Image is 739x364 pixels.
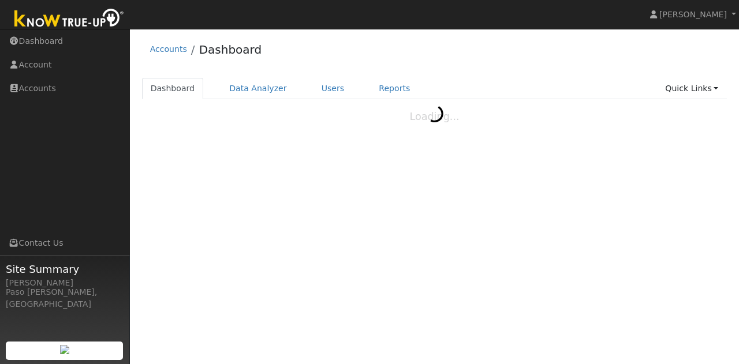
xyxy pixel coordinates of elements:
a: Dashboard [199,43,262,57]
a: Data Analyzer [221,78,296,99]
a: Accounts [150,44,187,54]
div: Paso [PERSON_NAME], [GEOGRAPHIC_DATA] [6,286,124,310]
img: retrieve [60,345,69,354]
a: Dashboard [142,78,204,99]
span: [PERSON_NAME] [659,10,727,19]
a: Users [313,78,353,99]
span: Site Summary [6,261,124,277]
div: [PERSON_NAME] [6,277,124,289]
a: Reports [370,78,419,99]
img: Know True-Up [9,6,130,32]
a: Quick Links [656,78,727,99]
